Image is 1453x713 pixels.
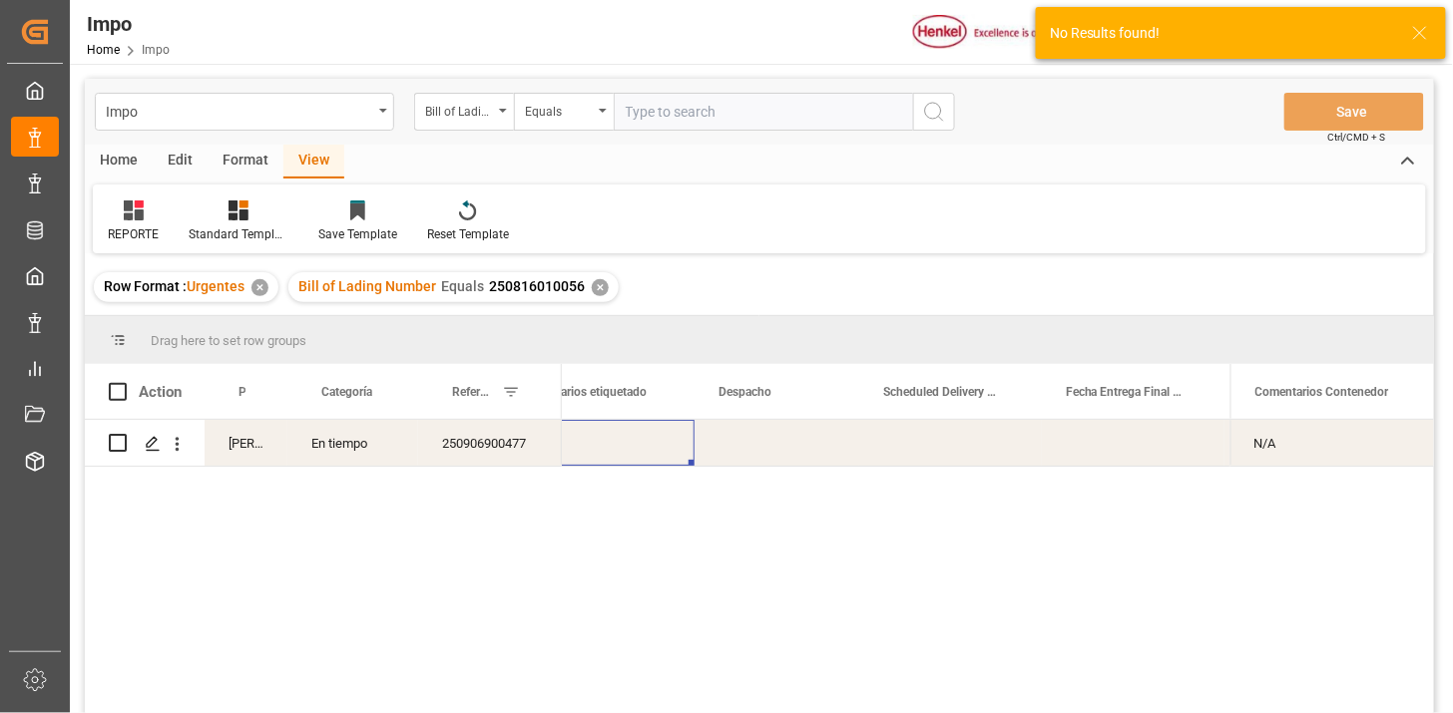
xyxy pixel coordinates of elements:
span: Equals [441,278,484,294]
div: Home [85,145,153,178]
div: Impo [106,98,372,123]
div: ✕ [592,279,609,296]
div: [PERSON_NAME] [205,420,287,466]
div: Equals [525,98,593,121]
span: Ctrl/CMD + S [1328,130,1386,145]
span: Fecha Entrega Final en [GEOGRAPHIC_DATA] [1066,385,1183,399]
div: No Results found! [1050,23,1393,44]
button: open menu [514,93,614,131]
div: View [283,145,344,178]
a: Home [87,43,120,57]
button: search button [913,93,955,131]
span: Comentarios Contenedor [1255,385,1389,399]
button: open menu [95,93,394,131]
span: Persona responsable de seguimiento [239,385,245,399]
div: En tiempo [287,420,418,466]
div: Reset Template [427,225,509,243]
button: Save [1284,93,1424,131]
div: Save Template [318,225,397,243]
span: Row Format : [104,278,187,294]
span: Urgentes [187,278,244,294]
div: Edit [153,145,208,178]
div: Press SPACE to select this row. [1230,420,1434,467]
span: Categoría [321,385,372,399]
div: N/A [1230,420,1434,466]
div: Action [139,383,182,401]
div: Press SPACE to select this row. [85,420,562,467]
div: Standard Templates [189,225,288,243]
div: REPORTE [108,225,159,243]
input: Type to search [614,93,913,131]
span: Despacho [719,385,771,399]
span: Scheduled Delivery Date [883,385,1000,399]
div: ✕ [251,279,268,296]
button: open menu [414,93,514,131]
div: 250906900477 [418,420,562,466]
span: Bill of Lading Number [298,278,436,294]
div: Bill of Lading Number [425,98,493,121]
span: Comentarios etiquetado [519,385,647,399]
span: 250816010056 [489,278,585,294]
div: Format [208,145,283,178]
span: Drag here to set row groups [151,333,306,348]
span: Referencia Leschaco [452,385,494,399]
img: Henkel%20logo.jpg_1689854090.jpg [913,15,1081,50]
div: Impo [87,9,170,39]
